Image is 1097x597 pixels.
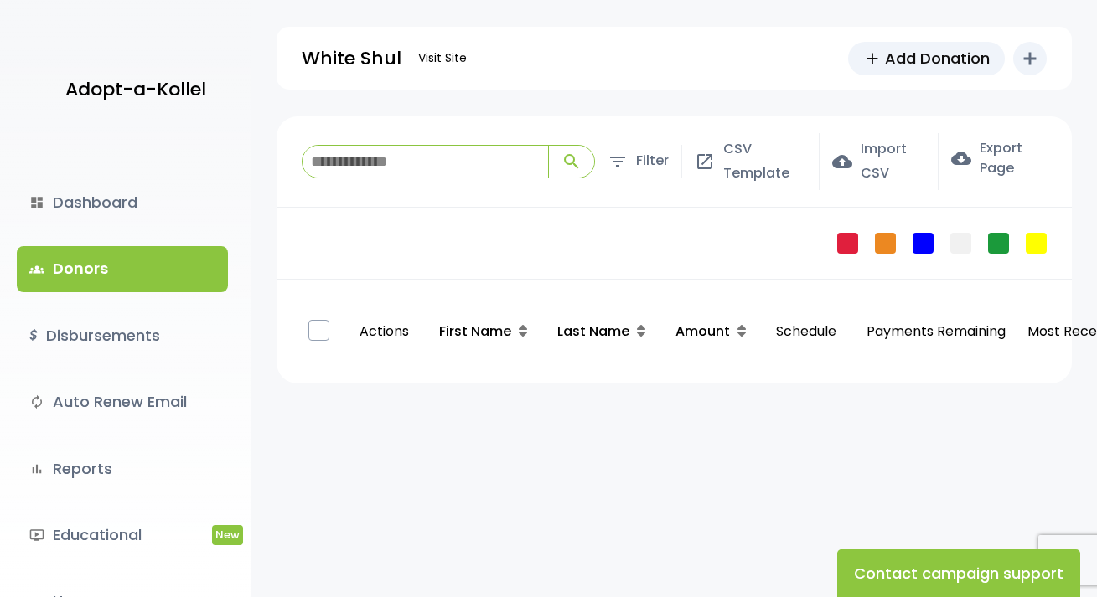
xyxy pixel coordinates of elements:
[17,313,228,358] a: $Disbursements
[212,525,243,544] span: New
[65,73,206,106] p: Adopt-a-Kollel
[302,42,401,75] p: White Shul
[29,324,38,348] i: $
[17,446,228,491] a: bar_chartReports
[29,461,44,476] i: bar_chart
[858,303,1014,361] p: Payments Remaining
[608,152,628,172] span: filter_list
[636,149,669,173] span: Filter
[29,195,44,210] i: dashboard
[1013,42,1047,75] button: add
[29,528,44,543] i: ondemand_video
[561,152,582,172] span: search
[17,379,228,425] a: autorenewAuto Renew Email
[17,512,228,558] a: ondemand_videoEducationalNew
[768,303,845,361] p: Schedule
[832,152,852,172] span: cloud_upload
[557,322,629,341] span: Last Name
[351,303,417,361] p: Actions
[57,49,206,130] a: Adopt-a-Kollel
[695,152,715,172] span: open_in_new
[861,137,925,186] span: Import CSV
[29,394,44,409] i: autorenew
[29,262,44,277] span: groups
[837,549,1080,597] button: Contact campaign support
[439,322,511,341] span: First Name
[848,42,1005,75] a: addAdd Donation
[951,138,1047,178] label: Export Page
[548,146,594,178] button: search
[863,49,882,68] span: add
[1020,49,1040,69] i: add
[410,42,475,75] a: Visit Site
[17,246,228,291] a: groupsDonors
[675,322,730,341] span: Amount
[951,148,971,168] span: cloud_download
[723,137,806,186] span: CSV Template
[17,180,228,225] a: dashboardDashboard
[885,47,990,69] span: Add Donation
